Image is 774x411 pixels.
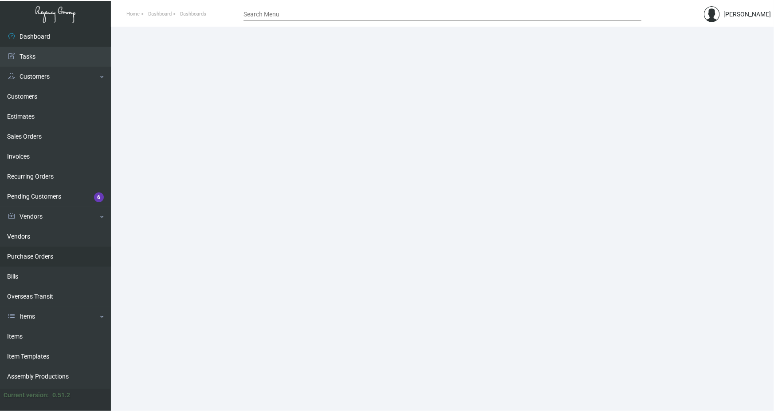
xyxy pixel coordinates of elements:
[704,6,720,22] img: admin@bootstrapmaster.com
[148,11,172,17] span: Dashboard
[723,10,771,19] div: [PERSON_NAME]
[4,391,49,400] div: Current version:
[180,11,206,17] span: Dashboards
[126,11,140,17] span: Home
[52,391,70,400] div: 0.51.2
